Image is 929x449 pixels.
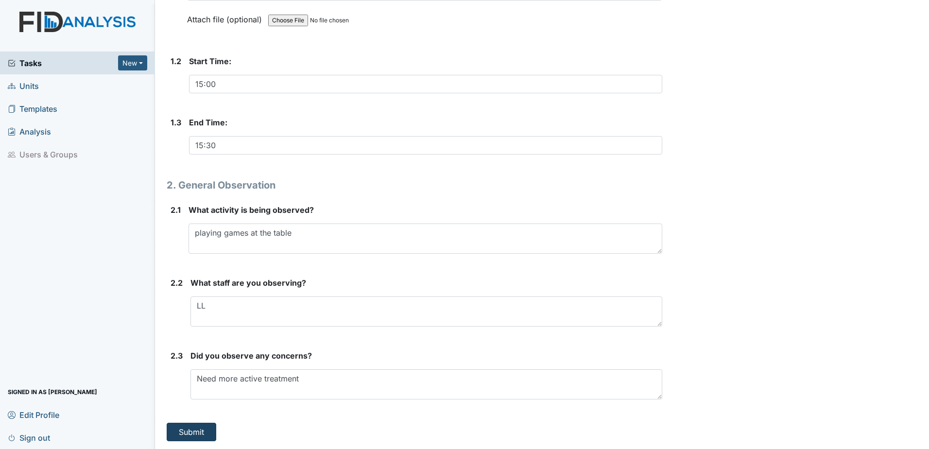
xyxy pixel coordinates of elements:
label: 1.2 [171,55,181,67]
button: New [118,55,147,70]
span: Analysis [8,124,51,139]
span: Sign out [8,430,50,445]
span: Units [8,78,39,93]
span: Did you observe any concerns? [190,351,312,361]
a: Tasks [8,57,118,69]
span: Edit Profile [8,407,59,422]
label: 2.1 [171,204,181,216]
span: Start Time: [189,56,231,66]
label: 1.3 [171,117,181,128]
span: End Time: [189,118,227,127]
label: Attach file (optional) [187,8,266,25]
span: What activity is being observed? [189,205,314,215]
label: 2.3 [171,350,183,362]
span: What staff are you observing? [190,278,306,288]
h1: 2. General Observation [167,178,662,192]
span: Templates [8,101,57,116]
button: Submit [167,423,216,441]
label: 2.2 [171,277,183,289]
span: Signed in as [PERSON_NAME] [8,384,97,399]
